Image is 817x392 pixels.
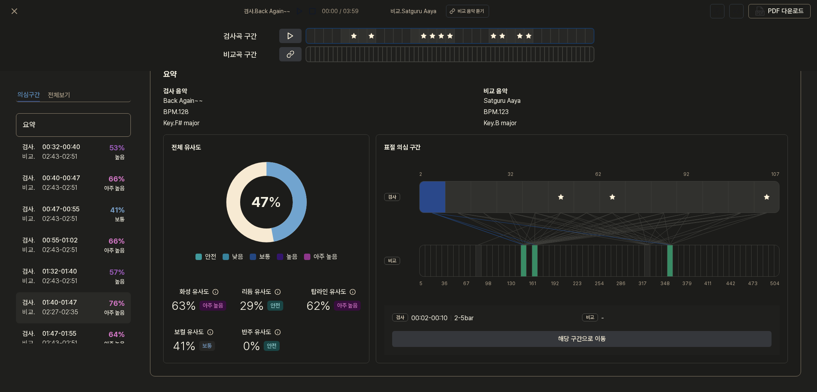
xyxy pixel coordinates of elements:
[232,252,243,262] span: 낮음
[42,173,80,183] div: 00:40 - 00:47
[42,245,77,255] div: 02:43 - 02:51
[42,205,79,214] div: 00:47 - 00:55
[22,142,42,152] div: 검사 .
[42,152,77,162] div: 02:43 - 02:51
[42,298,77,307] div: 01:40 - 01:47
[267,301,283,311] div: 안전
[42,329,76,339] div: 01:47 - 01:55
[180,287,209,297] div: 화성 유사도
[240,297,283,315] div: 29 %
[392,331,772,347] button: 해당 구간으로 이동
[48,89,70,102] button: 전체보기
[306,297,361,315] div: 62 %
[732,7,740,15] img: share
[242,287,271,297] div: 리듬 유사도
[334,301,361,311] div: 아주 높음
[529,280,535,287] div: 161
[22,183,42,193] div: 비교 .
[199,301,226,311] div: 아주 높음
[682,280,688,287] div: 379
[616,280,622,287] div: 286
[172,297,226,315] div: 63 %
[384,143,780,152] h2: 표절 의심 구간
[638,280,644,287] div: 317
[391,7,436,16] span: 비교 . Satguru Aaya
[551,280,557,287] div: 192
[42,236,78,245] div: 00:55 - 01:02
[384,193,400,201] div: 검사
[483,107,788,117] div: BPM. 123
[109,298,124,309] div: 76 %
[42,307,78,317] div: 02:27 - 02:35
[223,31,274,41] div: 검사곡 구간
[446,5,489,18] button: 비교 음악 듣기
[163,87,468,96] h2: 검사 음악
[259,252,270,262] span: 보통
[296,7,304,15] img: play
[264,341,280,351] div: 안전
[104,309,124,317] div: 아주 높음
[22,236,42,245] div: 검사 .
[485,280,491,287] div: 98
[22,329,42,339] div: 검사 .
[22,339,42,348] div: 비교 .
[483,118,788,128] div: Key. B major
[768,6,804,16] div: PDF 다운로드
[726,280,732,287] div: 442
[22,276,42,286] div: 비교 .
[268,193,281,211] span: %
[115,215,124,224] div: 보통
[286,252,298,262] span: 높음
[384,257,400,265] div: 비교
[392,313,408,321] div: 검사
[441,280,447,287] div: 36
[22,307,42,317] div: 비교 .
[110,205,124,215] div: 41 %
[22,245,42,255] div: 비교 .
[770,280,780,287] div: 504
[748,280,754,287] div: 473
[199,341,215,351] div: 보통
[42,183,77,193] div: 02:43 - 02:51
[704,280,710,287] div: 411
[109,236,124,246] div: 66 %
[582,313,598,321] div: 비교
[458,8,484,15] div: 비교 음악 듣기
[18,89,40,102] button: 의심구간
[163,118,468,128] div: Key. F# major
[308,7,316,15] img: stop
[244,7,290,16] span: 검사 . Back Again~~
[109,173,124,184] div: 66 %
[419,280,425,287] div: 5
[42,267,77,276] div: 01:32 - 01:40
[595,171,621,178] div: 62
[16,113,131,137] div: 요약
[243,337,280,355] div: 0 %
[104,246,124,255] div: 아주 높음
[463,280,469,287] div: 67
[683,171,709,178] div: 92
[109,142,124,153] div: 53 %
[322,7,359,16] div: 00:00 / 03:59
[660,280,666,287] div: 348
[109,267,124,278] div: 57 %
[163,107,468,117] div: BPM. 128
[104,184,124,193] div: 아주 높음
[573,280,578,287] div: 223
[507,280,513,287] div: 130
[115,153,124,162] div: 높음
[205,252,216,262] span: 안전
[223,49,274,60] div: 비교곡 구간
[411,313,448,323] span: 00:02 - 00:10
[173,337,215,355] div: 41 %
[507,171,533,178] div: 32
[755,6,765,16] img: PDF Download
[314,252,337,262] span: 아주 높음
[419,171,445,178] div: 2
[242,327,271,337] div: 반주 유사도
[163,68,788,80] h1: 요약
[22,152,42,162] div: 비교 .
[115,278,124,286] div: 높음
[22,173,42,183] div: 검사 .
